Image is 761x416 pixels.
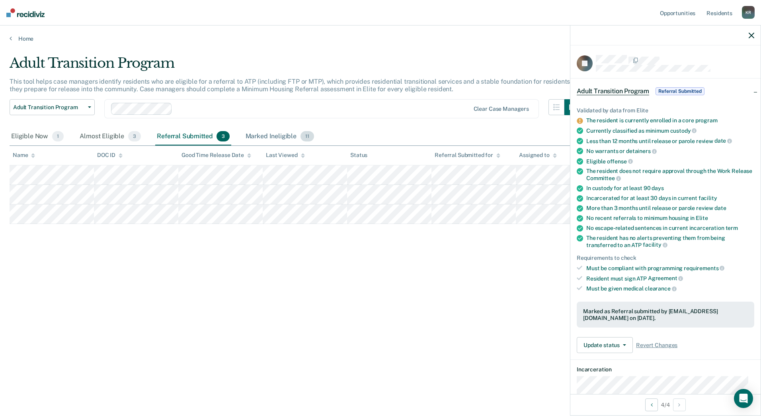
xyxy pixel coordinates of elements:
[78,128,142,145] div: Almost Eligible
[586,137,754,145] div: Less than 12 months until release or parole review
[648,275,683,281] span: Agreement
[10,55,580,78] div: Adult Transition Program
[577,255,754,261] div: Requirements to check
[13,104,85,111] span: Adult Transition Program
[586,235,754,248] div: The resident has no alerts preventing them from being transferred to an ATP
[300,131,314,141] span: 11
[643,241,667,248] span: facility
[6,8,45,17] img: Recidiviz
[128,131,141,141] span: 3
[577,366,754,373] dt: Incarceration
[586,117,754,124] div: The resident is currently enrolled in a core program
[586,225,754,232] div: No escape-related sentences in current incarceration
[586,205,754,212] div: More than 3 months until release or parole review
[97,152,123,159] div: DOC ID
[10,78,578,93] p: This tool helps case managers identify residents who are eligible for a referral to ATP (includin...
[577,87,649,95] span: Adult Transition Program
[636,342,677,349] span: Revert Changes
[586,158,754,165] div: Eligible
[586,127,754,134] div: Currently classified as minimum
[742,6,755,19] div: K R
[10,128,65,145] div: Eligible Now
[519,152,556,159] div: Assigned to
[52,131,64,141] span: 1
[586,275,754,282] div: Resident must sign ATP
[714,205,726,211] span: date
[350,152,367,159] div: Status
[586,175,621,181] span: Committee
[217,131,229,141] span: 3
[696,215,708,221] span: Elite
[155,128,231,145] div: Referral Submitted
[734,389,753,408] div: Open Intercom Messenger
[586,285,754,292] div: Must be given medical
[570,394,761,415] div: 4 / 4
[607,158,633,165] span: offense
[586,195,754,202] div: Incarcerated for at least 30 days in current
[577,337,633,353] button: Update status
[474,106,529,112] div: Clear case managers
[684,265,724,271] span: requirements
[726,225,738,231] span: term
[10,35,751,42] a: Home
[626,148,657,154] span: detainers
[586,215,754,222] div: No recent referrals to minimum housing in
[181,152,251,159] div: Good Time Release Date
[13,152,35,159] div: Name
[673,398,686,411] button: Next Opportunity
[586,265,754,272] div: Must be compliant with programming
[656,87,704,95] span: Referral Submitted
[244,128,316,145] div: Marked Ineligible
[583,308,748,322] div: Marked as Referral submitted by [EMAIL_ADDRESS][DOMAIN_NAME] on [DATE].
[577,107,754,114] div: Validated by data from Elite
[586,147,754,155] div: No warrants or
[699,195,717,201] span: facility
[570,78,761,104] div: Adult Transition ProgramReferral Submitted
[670,128,697,134] span: custody
[652,185,663,191] span: days
[266,152,304,159] div: Last Viewed
[586,168,754,181] div: The resident does not require approval through the Work Release
[645,285,677,292] span: clearance
[645,398,658,411] button: Previous Opportunity
[714,137,732,144] span: date
[435,152,500,159] div: Referral Submitted for
[586,185,754,192] div: In custody for at least 90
